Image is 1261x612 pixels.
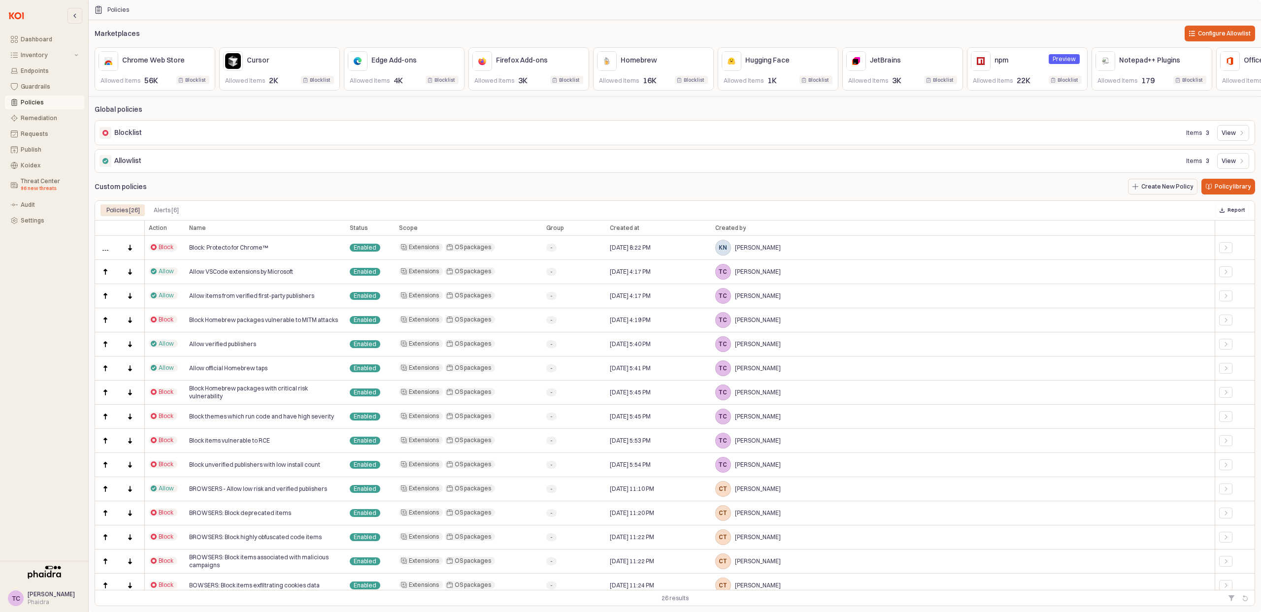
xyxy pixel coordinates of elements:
span: Allow [159,291,174,299]
span: - [550,388,553,396]
p: Allowed Items [848,76,888,85]
span: Enabled [354,316,376,324]
span: Extensions [409,364,439,372]
span: Block [159,412,173,420]
span: Allow items from verified first-party publishers [189,292,314,300]
button: Threat Center [5,174,84,196]
div: Blocklist [1058,76,1078,84]
p: JetBrains [870,55,939,65]
span: Extensions [409,243,439,251]
button: TC [8,590,24,606]
button: Endpoints [5,64,84,78]
button: Blocklist [430,76,455,84]
span: BROWSERS: Block highly obfuscated code items [189,533,322,541]
span: Action [149,224,167,232]
span: Block Homebrew packages with critical risk vulnerability [189,385,342,400]
p: Allowed Items [225,76,265,85]
span: [PERSON_NAME] [735,413,781,420]
p: Allowed Items [350,76,390,85]
span: Enabled [354,557,376,565]
p: Items [1186,157,1202,165]
span: Allow [159,267,174,275]
p: Create New Policy [1141,183,1193,191]
button: Create New Policy [1128,179,1197,194]
div: Remediation [21,115,78,122]
button: Report [1215,202,1249,218]
span: OS packages [455,557,491,565]
span: Extensions [409,557,439,565]
p: npm [995,55,1033,65]
div: Blocklist [434,76,455,84]
span: BOWSERS: Block items exfiltrating cookies data [189,581,320,589]
span: Extensions [409,267,439,275]
div: Policies [21,99,78,106]
span: Allow [159,484,174,492]
span: - [550,316,553,324]
span: Extensions [409,412,439,420]
p: Hugging Face [745,55,815,65]
div: Koidex [21,162,78,169]
span: Enabled [354,340,376,348]
span: BROWSERS: Block deprecated items [189,509,291,517]
span: [PERSON_NAME] [735,581,781,589]
div: Inventory [21,52,72,59]
span: Enabled [354,268,376,276]
p: Allowed Items [724,76,763,85]
p: Policy library [1215,183,1251,191]
span: [DATE] 11:20 PM [610,509,654,517]
span: Block [159,316,173,323]
span: OS packages [455,364,491,372]
button: View [1217,153,1249,169]
span: [PERSON_NAME] [735,461,781,469]
span: Block themes which run code and have high severity [189,413,334,420]
div: Blocklist [933,76,953,84]
p: Configure Allowlist [1198,30,1251,37]
p: 3 [1206,129,1209,137]
p: 3K [518,74,546,86]
p: 4K [394,74,422,86]
span: OS packages [455,243,491,251]
div: Blocklist [310,76,330,84]
div: Guardrails [21,83,78,90]
span: [DATE] 8:22 PM [610,244,651,252]
span: - [550,485,553,493]
div: Threat Center [21,178,78,193]
div: Alerts [6] [154,204,179,216]
span: Enabled [354,413,376,420]
span: Extensions [409,436,439,444]
span: [PERSON_NAME] [735,292,781,300]
span: Allow [159,364,174,372]
p: Custom policies [95,182,147,192]
span: [DATE] 5:40 PM [610,340,651,348]
span: Created by [715,224,746,232]
span: - [550,268,553,276]
p: Report [1228,207,1245,213]
p: Blocklist [114,128,142,138]
span: Block [159,436,173,444]
span: [PERSON_NAME] [735,364,781,372]
span: TC [716,409,730,424]
div: Dashboard [21,36,78,43]
button: Blocklist [679,76,704,84]
div: Alerts [6] [148,204,185,216]
span: Enabled [354,581,376,589]
button: Audit [5,198,84,212]
span: [DATE] 11:22 PM [610,557,654,565]
div: Requests [21,130,78,137]
span: CT [716,554,730,569]
span: Block Homebrew packages vulnerable to MITM attacks [189,316,338,324]
span: Extensions [409,460,439,468]
span: Extensions [409,291,439,299]
span: TC [716,264,730,279]
span: OS packages [455,388,491,396]
span: OS packages [455,460,491,468]
span: - [550,292,553,300]
span: - [550,461,553,469]
span: CT [716,578,730,593]
span: Enabled [354,485,376,493]
span: - [550,244,553,252]
p: Chrome Web Store [122,55,192,65]
div: Endpoints [21,67,78,74]
div: Blocklist [559,76,579,84]
span: TC [716,337,730,352]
